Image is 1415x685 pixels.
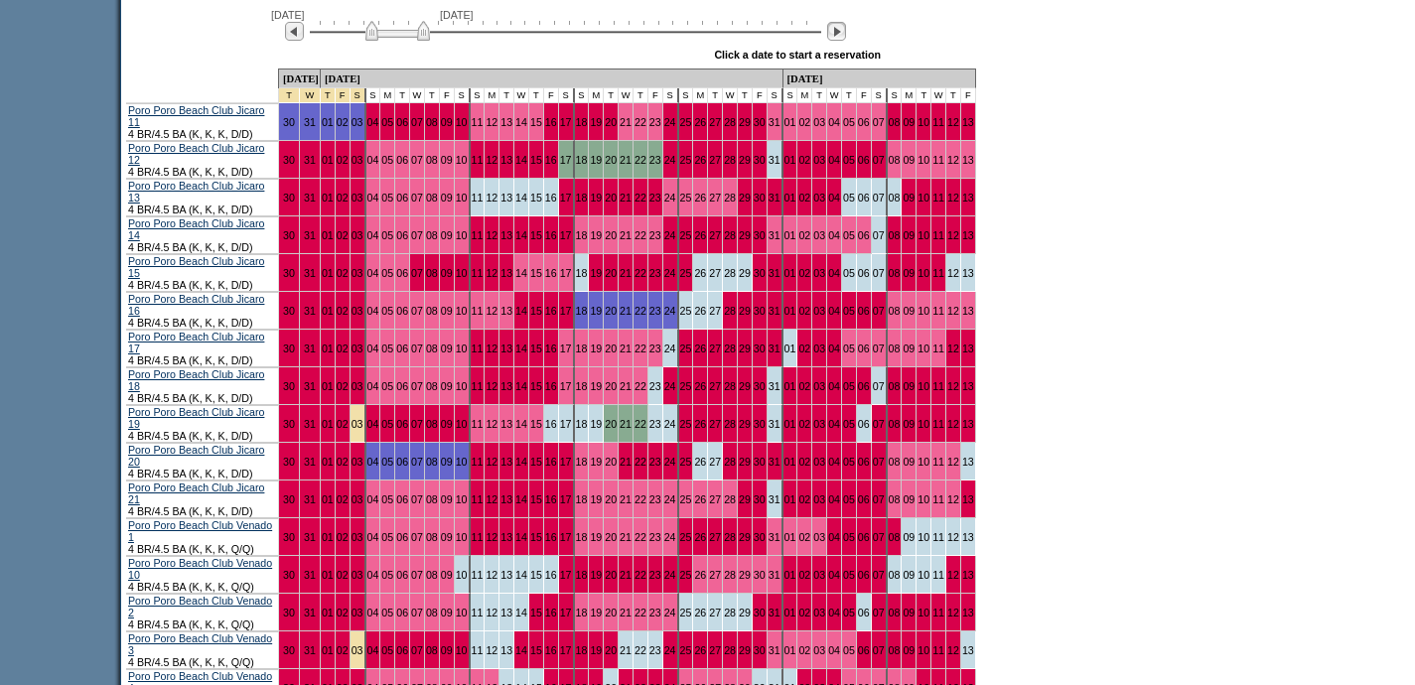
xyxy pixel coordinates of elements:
a: 12 [486,192,497,204]
a: 30 [283,305,295,317]
a: 14 [515,192,527,204]
a: 12 [486,305,497,317]
a: 07 [411,305,423,317]
a: 13 [962,267,974,279]
a: 22 [635,154,646,166]
a: 11 [932,229,944,241]
a: 10 [456,305,468,317]
a: 04 [367,116,379,128]
a: 10 [456,342,468,354]
a: 05 [381,305,393,317]
a: 02 [337,267,349,279]
a: 05 [381,192,393,204]
a: 08 [889,229,901,241]
a: 11 [472,229,484,241]
a: 08 [889,192,901,204]
a: 06 [858,116,870,128]
a: 04 [367,342,379,354]
a: 30 [754,267,766,279]
a: 20 [605,229,617,241]
a: 08 [426,192,438,204]
a: Poro Poro Beach Club Jicaro 11 [128,104,264,128]
a: 07 [873,154,885,166]
a: 07 [873,267,885,279]
a: 13 [500,342,512,354]
a: 12 [947,267,959,279]
a: 29 [739,154,751,166]
a: 31 [304,116,316,128]
a: 23 [649,267,661,279]
a: 03 [813,267,825,279]
a: 18 [576,192,588,204]
a: 12 [947,229,959,241]
a: 28 [724,305,736,317]
a: 27 [709,305,721,317]
a: 15 [530,267,542,279]
a: 08 [426,229,438,241]
a: 10 [456,229,468,241]
a: 01 [784,154,796,166]
a: 26 [694,192,706,204]
a: 28 [724,229,736,241]
a: 01 [322,154,334,166]
a: 23 [649,305,661,317]
a: 20 [605,192,617,204]
a: Poro Poro Beach Club Jicaro 12 [128,142,264,166]
a: 11 [472,305,484,317]
a: 31 [769,267,780,279]
a: 25 [680,192,692,204]
a: Poro Poro Beach Club Jicaro 14 [128,217,264,241]
a: 21 [620,116,632,128]
a: 10 [918,154,929,166]
a: 19 [590,267,602,279]
a: 18 [576,154,588,166]
a: 20 [605,116,617,128]
a: 31 [304,305,316,317]
a: 17 [560,305,572,317]
a: 18 [576,305,588,317]
a: 17 [560,192,572,204]
a: 06 [858,192,870,204]
a: 04 [367,192,379,204]
a: 14 [515,229,527,241]
a: 09 [903,192,915,204]
a: 25 [680,116,692,128]
a: 11 [472,267,484,279]
a: 06 [396,342,408,354]
a: 06 [858,229,870,241]
a: 02 [798,116,810,128]
a: 30 [754,229,766,241]
a: 30 [283,154,295,166]
a: 10 [456,267,468,279]
a: 11 [932,305,944,317]
a: 31 [304,229,316,241]
a: 12 [486,116,497,128]
a: 03 [352,229,363,241]
a: 21 [620,154,632,166]
a: 15 [530,192,542,204]
a: 08 [889,267,901,279]
a: 25 [680,154,692,166]
a: 06 [396,154,408,166]
a: 20 [605,305,617,317]
a: 01 [784,192,796,204]
a: 06 [858,305,870,317]
a: 22 [635,192,646,204]
a: 13 [500,116,512,128]
a: Poro Poro Beach Club Jicaro 16 [128,293,264,317]
a: 14 [515,305,527,317]
a: 22 [635,116,646,128]
a: 02 [798,229,810,241]
a: 04 [828,154,840,166]
a: 09 [441,229,453,241]
a: 06 [396,229,408,241]
a: 09 [903,229,915,241]
a: 07 [873,305,885,317]
a: 19 [590,305,602,317]
a: 01 [322,229,334,241]
a: 10 [918,305,929,317]
a: 03 [352,116,363,128]
a: 10 [456,116,468,128]
a: 07 [411,116,423,128]
a: 28 [724,116,736,128]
